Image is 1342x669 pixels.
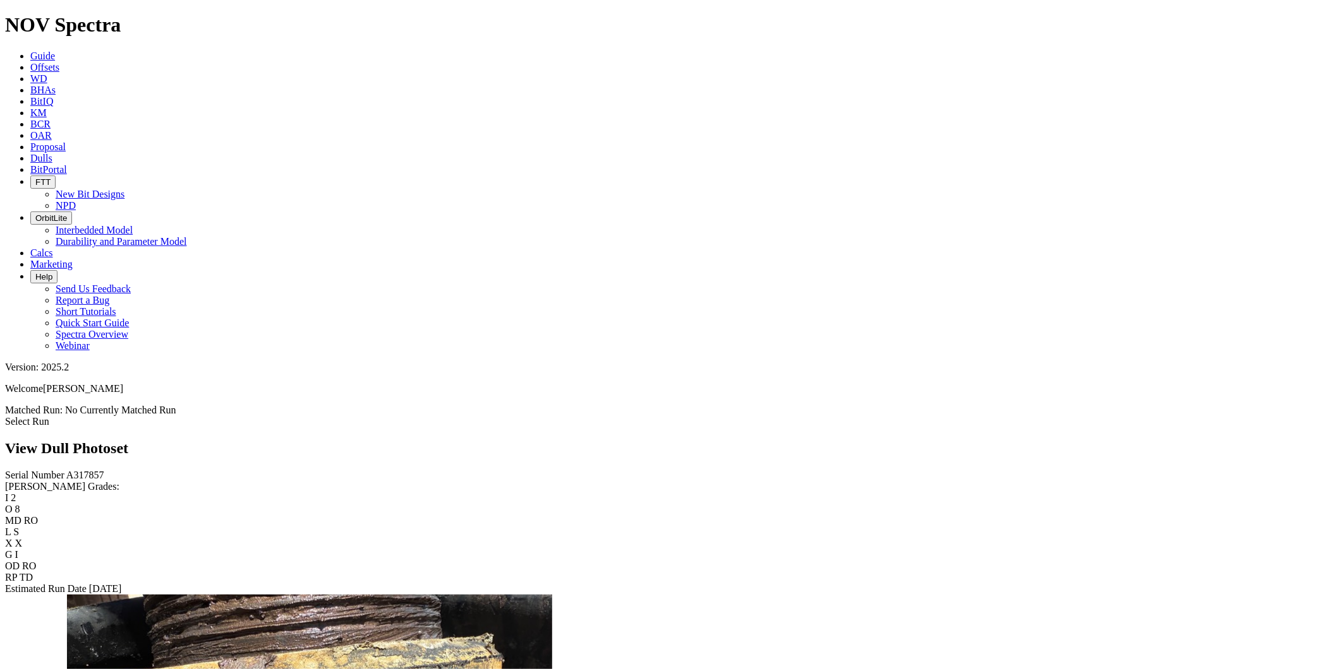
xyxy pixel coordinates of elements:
[5,416,49,427] a: Select Run
[30,153,52,163] a: Dulls
[5,583,87,594] label: Estimated Run Date
[5,526,11,537] label: L
[22,560,36,571] span: RO
[5,549,13,560] label: G
[56,295,109,305] a: Report a Bug
[5,560,20,571] label: OD
[30,107,47,118] a: KM
[56,329,128,340] a: Spectra Overview
[30,211,72,225] button: OrbitLite
[56,283,131,294] a: Send Us Feedback
[11,492,16,503] span: 2
[30,119,51,129] a: BCR
[5,362,1337,373] div: Version: 2025.2
[20,572,33,583] span: TD
[56,200,76,211] a: NPD
[15,549,18,560] span: I
[43,383,123,394] span: [PERSON_NAME]
[30,62,59,73] a: Offsets
[13,526,19,537] span: S
[5,504,13,514] label: O
[35,177,51,187] span: FTT
[35,213,67,223] span: OrbitLite
[56,225,133,235] a: Interbedded Model
[5,383,1337,394] p: Welcome
[30,50,55,61] a: Guide
[5,13,1337,37] h1: NOV Spectra
[56,306,116,317] a: Short Tutorials
[56,317,129,328] a: Quick Start Guide
[5,492,8,503] label: I
[56,189,124,199] a: New Bit Designs
[66,470,104,480] span: A317857
[56,236,187,247] a: Durability and Parameter Model
[30,164,67,175] a: BitPortal
[30,130,52,141] a: OAR
[30,259,73,269] a: Marketing
[5,470,64,480] label: Serial Number
[5,538,13,548] label: X
[89,583,122,594] span: [DATE]
[30,96,53,107] a: BitIQ
[30,85,56,95] a: BHAs
[30,175,56,189] button: FTT
[5,481,1337,492] div: [PERSON_NAME] Grades:
[35,272,52,281] span: Help
[65,405,176,415] span: No Currently Matched Run
[30,247,53,258] a: Calcs
[5,515,21,526] label: MD
[30,141,66,152] a: Proposal
[30,73,47,84] a: WD
[56,340,90,351] a: Webinar
[30,270,57,283] button: Help
[15,504,20,514] span: 8
[15,538,23,548] span: X
[5,572,17,583] label: RP
[5,440,1337,457] h2: View Dull Photoset
[24,515,38,526] span: RO
[5,405,63,415] span: Matched Run:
